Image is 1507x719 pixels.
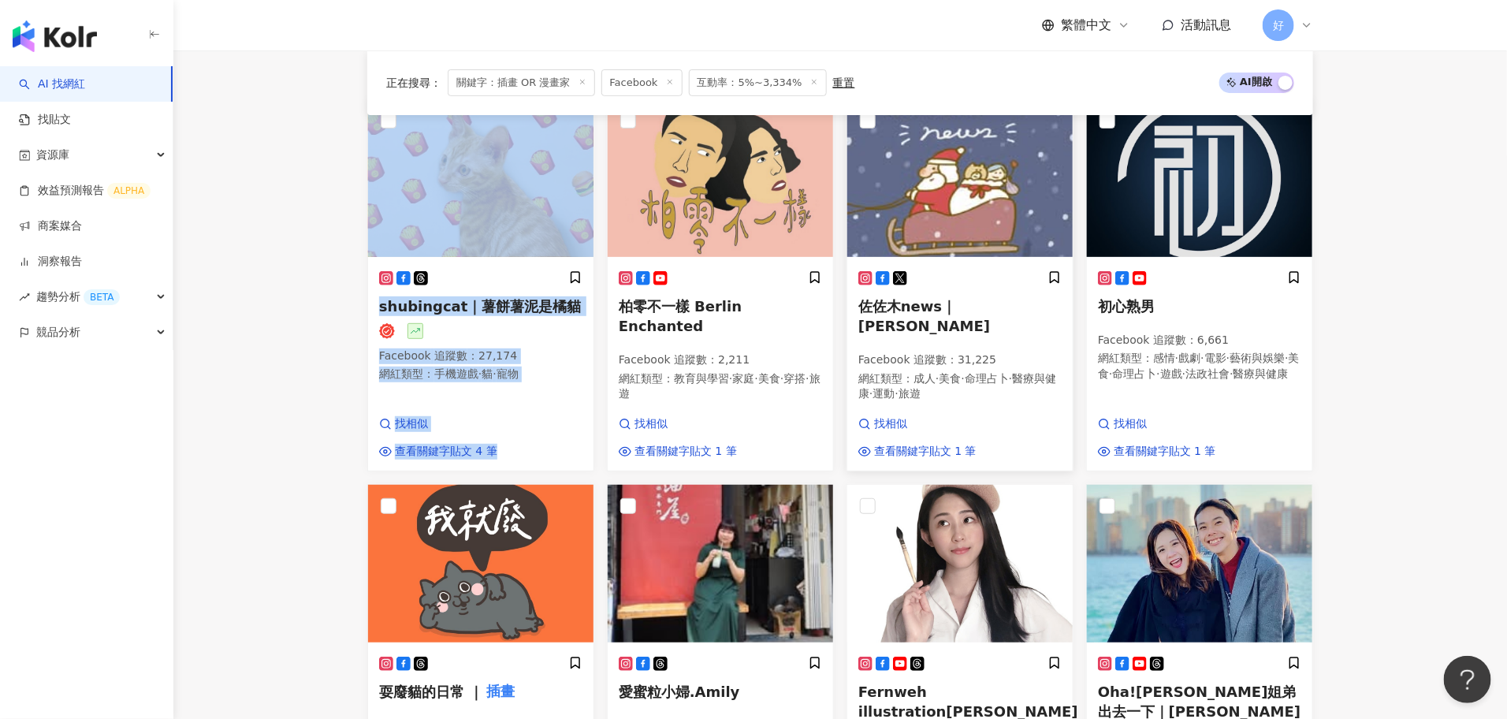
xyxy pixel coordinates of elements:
span: 寵物 [497,367,519,380]
span: · [895,387,898,400]
a: searchAI 找網紅 [19,76,85,92]
span: rise [19,292,30,303]
span: 穿搭 [783,372,806,385]
mark: 插畫 [483,680,517,702]
span: 感情 [1153,352,1175,364]
span: 愛蜜粒小婦.Amily [619,684,740,700]
span: 藝術與娛樂 [1230,352,1285,364]
span: · [729,372,732,385]
p: Facebook 追蹤數 ： 27,174 [379,348,582,364]
span: 查看關鍵字貼文 4 筆 [395,444,497,460]
span: · [493,367,496,380]
div: 重置 [833,76,855,89]
span: 運動 [873,387,895,400]
span: 旅遊 [899,387,921,400]
span: · [961,372,964,385]
a: 查看關鍵字貼文 1 筆 [1098,444,1216,460]
span: 美食 [758,372,780,385]
a: 找貼文 [19,112,71,128]
img: KOL Avatar [1087,485,1312,643]
p: 網紅類型 ： [379,367,582,382]
img: KOL Avatar [1087,99,1312,257]
span: 找相似 [1114,416,1147,432]
span: 趨勢分析 [36,279,120,315]
span: · [1009,372,1012,385]
span: 佐佐木news｜[PERSON_NAME] [858,298,990,334]
span: 醫療與健康 [1234,367,1289,380]
a: KOL Avatar柏零不一樣 Berlin EnchantedFacebook 追蹤數：2,211網紅類型：教育與學習·家庭·美食·穿搭·旅遊找相似查看關鍵字貼文 1 筆 [607,99,834,471]
span: 貓 [482,367,493,380]
span: 命理占卜 [965,372,1009,385]
a: KOL Avatar佐佐木news｜[PERSON_NAME]Facebook 追蹤數：31,225網紅類型：成人·美食·命理占卜·醫療與健康·運動·旅遊找相似查看關鍵字貼文 1 筆 [847,99,1074,471]
span: · [478,367,482,380]
a: 找相似 [1098,416,1216,432]
span: · [1182,367,1185,380]
span: 找相似 [874,416,907,432]
a: 找相似 [858,416,977,432]
a: 找相似 [619,416,737,432]
a: 查看關鍵字貼文 1 筆 [858,444,977,460]
p: 網紅類型 ： [858,371,1062,402]
span: 競品分析 [36,315,80,350]
span: 命理占卜 [1112,367,1156,380]
span: · [780,372,783,385]
span: · [806,372,809,385]
img: KOL Avatar [368,99,593,257]
span: 找相似 [634,416,668,432]
span: 柏零不一樣 Berlin Enchanted [619,298,742,334]
span: 成人 [914,372,936,385]
span: 查看關鍵字貼文 1 筆 [1114,444,1216,460]
span: 戲劇 [1178,352,1200,364]
a: 找相似 [379,416,497,432]
a: 商案媒合 [19,218,82,234]
span: · [869,387,873,400]
span: · [1109,367,1112,380]
span: 互動率：5%~3,334% [689,69,827,96]
p: Facebook 追蹤數 ： 6,661 [1098,333,1301,348]
span: 美食 [939,372,961,385]
span: 活動訊息 [1181,17,1231,32]
span: · [1175,352,1178,364]
span: 電影 [1204,352,1226,364]
span: 法政社會 [1185,367,1230,380]
span: 手機遊戲 [434,367,478,380]
span: 繁體中文 [1061,17,1111,34]
a: KOL Avatarshubingcat｜薯餅薯泥是橘貓Facebook 追蹤數：27,174網紅類型：手機遊戲·貓·寵物找相似查看關鍵字貼文 4 筆 [367,99,594,471]
a: 洞察報告 [19,254,82,270]
img: KOL Avatar [608,99,833,257]
p: 網紅類型 ： [619,371,822,402]
span: 初心熟男 [1098,298,1155,315]
img: KOL Avatar [847,485,1073,643]
span: 好 [1273,17,1284,34]
p: 網紅類型 ： [1098,351,1301,382]
span: 美食 [1098,352,1300,380]
img: KOL Avatar [368,485,593,643]
p: Facebook 追蹤數 ： 31,225 [858,352,1062,368]
span: 查看關鍵字貼文 1 筆 [634,444,737,460]
a: 查看關鍵字貼文 4 筆 [379,444,497,460]
iframe: Help Scout Beacon - Open [1444,656,1491,703]
span: 遊戲 [1160,367,1182,380]
span: 關鍵字：插畫 OR 漫畫家 [448,69,595,96]
span: 耍廢貓的日常 ｜ [379,684,483,700]
span: · [1226,352,1230,364]
span: shubingcat｜薯餅薯泥是橘貓 [379,298,582,315]
span: · [1156,367,1159,380]
span: · [1200,352,1204,364]
img: KOL Avatar [608,485,833,643]
span: 找相似 [395,416,428,432]
a: 效益預測報告ALPHA [19,183,151,199]
span: 教育與學習 [674,372,729,385]
span: · [1285,352,1288,364]
img: KOL Avatar [847,99,1073,257]
span: 查看關鍵字貼文 1 筆 [874,444,977,460]
img: logo [13,20,97,52]
div: BETA [84,289,120,305]
span: 資源庫 [36,137,69,173]
span: · [936,372,939,385]
span: Facebook [601,69,683,96]
a: 查看關鍵字貼文 1 筆 [619,444,737,460]
span: 家庭 [732,372,754,385]
p: Facebook 追蹤數 ： 2,211 [619,352,822,368]
span: · [754,372,757,385]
